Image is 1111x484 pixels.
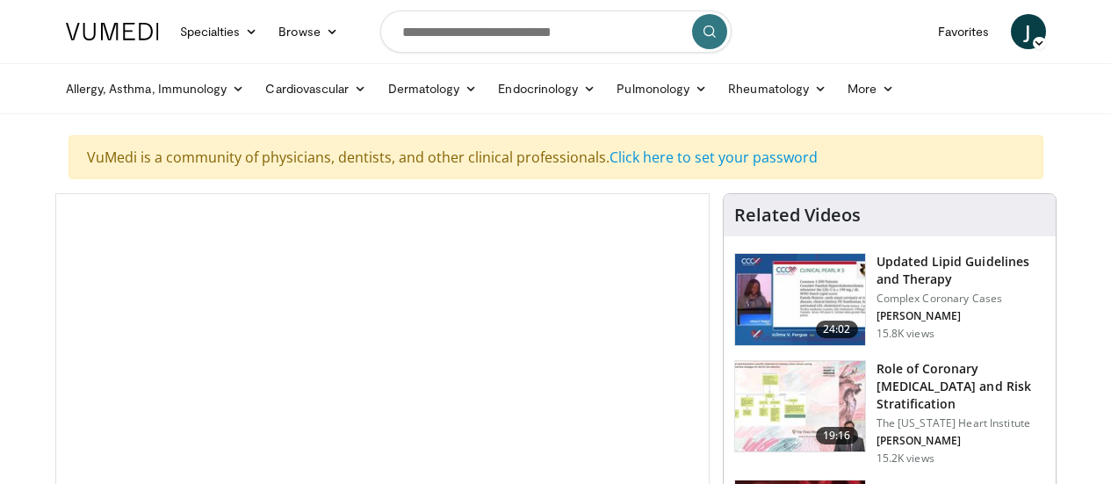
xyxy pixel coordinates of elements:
p: The [US_STATE] Heart Institute [877,416,1045,430]
a: Allergy, Asthma, Immunology [55,71,256,106]
a: 24:02 Updated Lipid Guidelines and Therapy Complex Coronary Cases [PERSON_NAME] 15.8K views [734,253,1045,346]
div: VuMedi is a community of physicians, dentists, and other clinical professionals. [69,135,1043,179]
a: Click here to set your password [610,148,818,167]
a: 19:16 Role of Coronary [MEDICAL_DATA] and Risk Stratification The [US_STATE] Heart Institute [PER... [734,360,1045,466]
img: 1efa8c99-7b8a-4ab5-a569-1c219ae7bd2c.150x105_q85_crop-smart_upscale.jpg [735,361,865,452]
h3: Updated Lipid Guidelines and Therapy [877,253,1045,288]
a: Rheumatology [718,71,837,106]
input: Search topics, interventions [380,11,732,53]
a: More [837,71,905,106]
img: 77f671eb-9394-4acc-bc78-a9f077f94e00.150x105_q85_crop-smart_upscale.jpg [735,254,865,345]
h4: Related Videos [734,205,861,226]
a: Endocrinology [487,71,606,106]
a: Dermatology [378,71,488,106]
a: Browse [268,14,349,49]
p: 15.8K views [877,327,934,341]
p: 15.2K views [877,451,934,466]
a: Pulmonology [606,71,718,106]
a: Favorites [927,14,1000,49]
a: J [1011,14,1046,49]
h3: Role of Coronary [MEDICAL_DATA] and Risk Stratification [877,360,1045,413]
img: VuMedi Logo [66,23,159,40]
p: [PERSON_NAME] [877,434,1045,448]
a: Specialties [170,14,269,49]
span: 24:02 [816,321,858,338]
p: [PERSON_NAME] [877,309,1045,323]
p: Complex Coronary Cases [877,292,1045,306]
a: Cardiovascular [255,71,377,106]
span: 19:16 [816,427,858,444]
